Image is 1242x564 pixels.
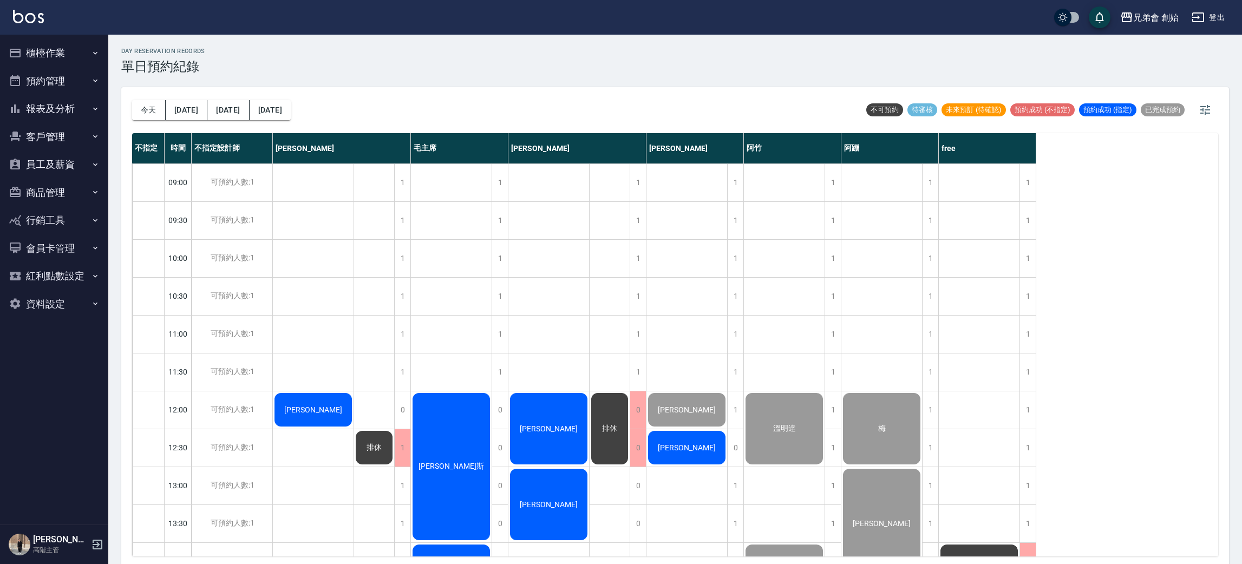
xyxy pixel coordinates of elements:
[4,290,104,318] button: 資料設定
[192,133,273,163] div: 不指定設計師
[492,164,508,201] div: 1
[1141,105,1185,115] span: 已完成預約
[771,424,798,434] span: 溫明達
[630,316,646,353] div: 1
[165,467,192,504] div: 13:00
[646,133,744,163] div: [PERSON_NAME]
[132,100,166,120] button: 今天
[4,206,104,234] button: 行銷工具
[492,240,508,277] div: 1
[727,505,743,542] div: 1
[841,133,939,163] div: 阿蹦
[630,353,646,391] div: 1
[1019,278,1036,315] div: 1
[922,467,938,504] div: 1
[508,133,646,163] div: [PERSON_NAME]
[1019,316,1036,353] div: 1
[727,164,743,201] div: 1
[727,316,743,353] div: 1
[411,133,508,163] div: 毛主席
[656,443,718,452] span: [PERSON_NAME]
[907,105,937,115] span: 待審核
[166,100,207,120] button: [DATE]
[13,10,44,23] img: Logo
[727,202,743,239] div: 1
[165,163,192,201] div: 09:00
[942,105,1006,115] span: 未來預訂 (待確認)
[192,429,272,467] div: 可預約人數:1
[630,164,646,201] div: 1
[4,234,104,263] button: 會員卡管理
[825,353,841,391] div: 1
[492,467,508,504] div: 0
[192,316,272,353] div: 可預約人數:1
[630,467,646,504] div: 0
[922,505,938,542] div: 1
[165,133,192,163] div: 時間
[825,505,841,542] div: 1
[394,353,410,391] div: 1
[1019,202,1036,239] div: 1
[492,391,508,429] div: 0
[192,391,272,429] div: 可預約人數:1
[825,202,841,239] div: 1
[33,545,88,555] p: 高階主管
[727,240,743,277] div: 1
[165,429,192,467] div: 12:30
[518,500,580,509] span: [PERSON_NAME]
[656,405,718,414] span: [PERSON_NAME]
[1019,505,1036,542] div: 1
[165,315,192,353] div: 11:00
[192,467,272,504] div: 可預約人數:1
[4,150,104,179] button: 員工及薪資
[630,240,646,277] div: 1
[727,391,743,429] div: 1
[4,95,104,123] button: 報表及分析
[165,353,192,391] div: 11:30
[825,391,841,429] div: 1
[922,240,938,277] div: 1
[1019,353,1036,391] div: 1
[1089,6,1110,28] button: save
[192,202,272,239] div: 可預約人數:1
[4,67,104,95] button: 預約管理
[132,133,165,163] div: 不指定
[121,59,205,74] h3: 單日預約紀錄
[4,179,104,207] button: 商品管理
[394,164,410,201] div: 1
[394,429,410,467] div: 1
[394,505,410,542] div: 1
[1187,8,1229,28] button: 登出
[394,391,410,429] div: 0
[727,467,743,504] div: 1
[727,429,743,467] div: 0
[9,534,30,555] img: Person
[825,164,841,201] div: 1
[922,353,938,391] div: 1
[825,240,841,277] div: 1
[1019,467,1036,504] div: 1
[364,443,384,452] span: 排休
[394,278,410,315] div: 1
[416,462,486,471] span: [PERSON_NAME]斯
[394,202,410,239] div: 1
[250,100,291,120] button: [DATE]
[492,505,508,542] div: 0
[630,391,646,429] div: 0
[1019,164,1036,201] div: 1
[1019,391,1036,429] div: 1
[922,316,938,353] div: 1
[192,353,272,391] div: 可預約人數:1
[165,391,192,429] div: 12:00
[207,100,249,120] button: [DATE]
[165,277,192,315] div: 10:30
[33,534,88,545] h5: [PERSON_NAME]
[939,133,1036,163] div: free
[922,202,938,239] div: 1
[922,278,938,315] div: 1
[825,467,841,504] div: 1
[922,391,938,429] div: 1
[922,164,938,201] div: 1
[273,133,411,163] div: [PERSON_NAME]
[165,201,192,239] div: 09:30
